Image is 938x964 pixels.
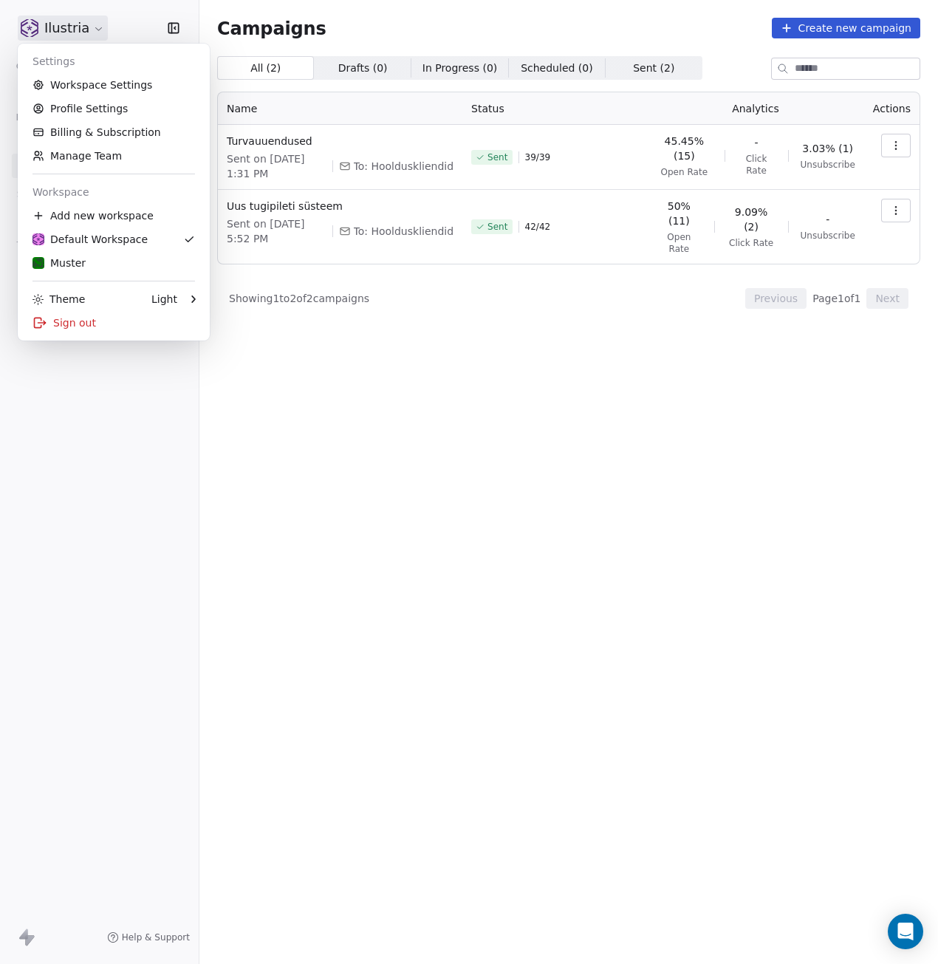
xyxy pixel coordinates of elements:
div: Theme [32,292,85,307]
div: Workspace [24,180,204,204]
div: Default Workspace [32,232,148,247]
a: Workspace Settings [24,73,204,97]
img: veebiteenus-logo.svg [32,233,44,245]
a: Manage Team [24,144,204,168]
div: Light [151,292,177,307]
a: Profile Settings [24,97,204,120]
div: Settings [24,49,204,73]
img: muster-logo.svg [32,257,44,269]
div: Sign out [24,311,204,335]
div: Add new workspace [24,204,204,228]
a: Billing & Subscription [24,120,204,144]
div: Muster [32,256,86,270]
